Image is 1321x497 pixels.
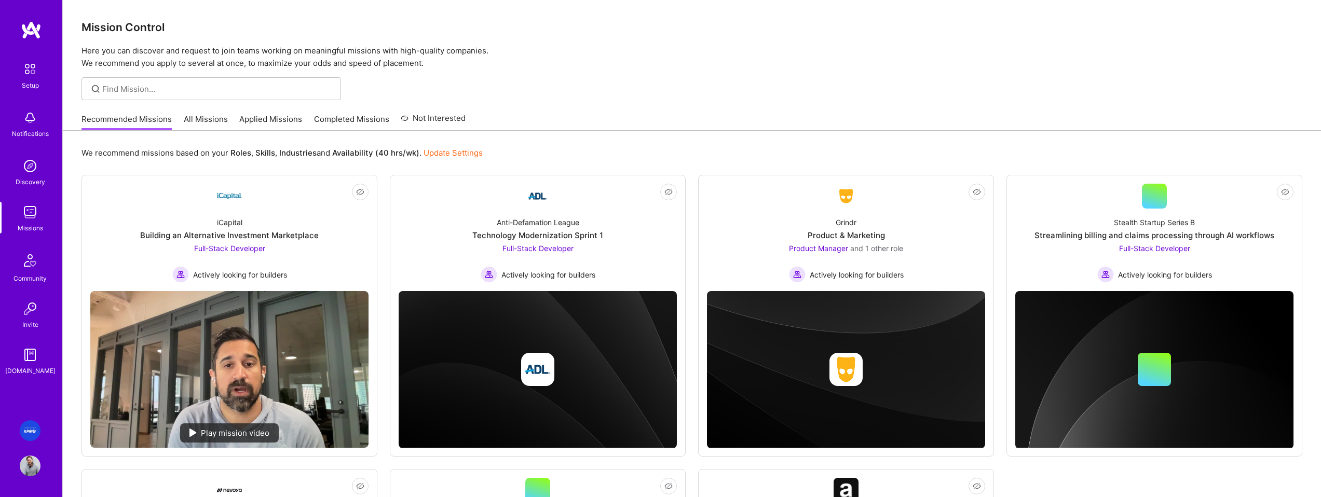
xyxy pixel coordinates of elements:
[20,344,40,365] img: guide book
[189,429,197,437] img: play
[399,291,677,448] img: cover
[1097,266,1114,283] img: Actively looking for builders
[1015,184,1293,283] a: Stealth Startup Series BStreamlining billing and claims processing through AI workflowsFull-Stack...
[497,217,579,228] div: Anti-Defamation League
[81,147,483,158] p: We recommend missions based on your , , and .
[834,187,859,205] img: Company Logo
[22,319,38,330] div: Invite
[17,420,43,441] a: KPMG: UX for Valari
[973,482,981,490] i: icon EyeClosed
[239,114,302,131] a: Applied Missions
[836,217,856,228] div: Grindr
[481,266,497,283] img: Actively looking for builders
[356,482,364,490] i: icon EyeClosed
[90,291,369,448] img: No Mission
[399,184,677,283] a: Company LogoAnti-Defamation LeagueTechnology Modernization Sprint 1Full-Stack Developer Actively ...
[193,269,287,280] span: Actively looking for builders
[810,269,904,280] span: Actively looking for builders
[5,365,56,376] div: [DOMAIN_NAME]
[664,188,673,196] i: icon EyeClosed
[90,83,102,95] i: icon SearchGrey
[217,217,242,228] div: iCapital
[789,244,848,253] span: Product Manager
[18,248,43,273] img: Community
[184,114,228,131] a: All Missions
[789,266,806,283] img: Actively looking for builders
[973,188,981,196] i: icon EyeClosed
[140,230,319,241] div: Building an Alternative Investment Marketplace
[664,482,673,490] i: icon EyeClosed
[424,148,483,158] a: Update Settings
[81,45,1302,70] p: Here you can discover and request to join teams working on meaningful missions with high-quality ...
[16,176,45,187] div: Discovery
[180,423,279,443] div: Play mission video
[21,21,42,39] img: logo
[20,420,40,441] img: KPMG: UX for Valari
[81,114,172,131] a: Recommended Missions
[230,148,251,158] b: Roles
[1281,188,1289,196] i: icon EyeClosed
[850,244,903,253] span: and 1 other role
[172,266,189,283] img: Actively looking for builders
[401,112,466,131] a: Not Interested
[332,148,419,158] b: Availability (40 hrs/wk)
[217,488,242,492] img: Company Logo
[356,188,364,196] i: icon EyeClosed
[1119,244,1190,253] span: Full-Stack Developer
[472,230,603,241] div: Technology Modernization Sprint 1
[19,58,41,80] img: setup
[217,184,242,209] img: Company Logo
[17,455,43,476] a: User Avatar
[20,156,40,176] img: discovery
[20,455,40,476] img: User Avatar
[707,184,985,283] a: Company LogoGrindrProduct & MarketingProduct Manager and 1 other roleActively looking for builder...
[90,184,369,283] a: Company LogoiCapitalBuilding an Alternative Investment MarketplaceFull-Stack Developer Actively l...
[829,353,863,386] img: Company logo
[1034,230,1274,241] div: Streamlining billing and claims processing through AI workflows
[525,184,550,209] img: Company Logo
[102,84,333,94] input: Find Mission...
[1015,291,1293,449] img: cover
[1114,217,1195,228] div: Stealth Startup Series B
[20,107,40,128] img: bell
[81,21,1302,34] h3: Mission Control
[314,114,389,131] a: Completed Missions
[20,202,40,223] img: teamwork
[194,244,265,253] span: Full-Stack Developer
[20,298,40,319] img: Invite
[12,128,49,139] div: Notifications
[13,273,47,284] div: Community
[808,230,885,241] div: Product & Marketing
[279,148,317,158] b: Industries
[1118,269,1212,280] span: Actively looking for builders
[502,244,574,253] span: Full-Stack Developer
[255,148,275,158] b: Skills
[18,223,43,233] div: Missions
[521,353,554,386] img: Company logo
[707,291,985,448] img: cover
[22,80,39,91] div: Setup
[501,269,595,280] span: Actively looking for builders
